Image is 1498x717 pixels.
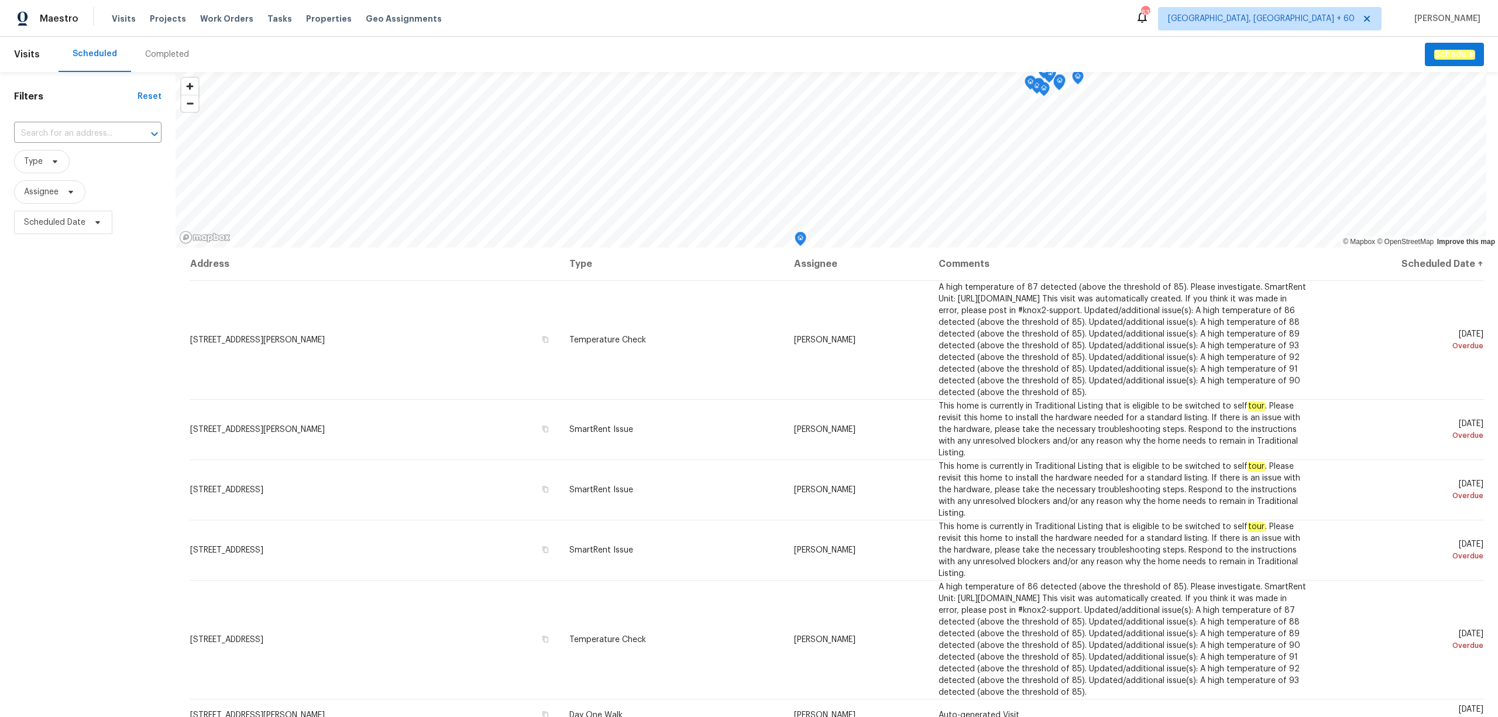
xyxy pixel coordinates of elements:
[1054,74,1066,92] div: Map marker
[14,125,129,143] input: Search for an address...
[1045,67,1056,85] div: Map marker
[939,402,1300,457] span: This home is currently in Traditional Listing that is eligible to be switched to self . Please re...
[569,636,646,644] span: Temperature Check
[794,546,855,554] span: [PERSON_NAME]
[24,217,85,228] span: Scheduled Date
[14,42,40,67] span: Visits
[1377,238,1434,246] a: OpenStreetMap
[794,336,855,344] span: [PERSON_NAME]
[190,546,263,554] span: [STREET_ADDRESS]
[150,13,186,25] span: Projects
[939,462,1300,517] span: This home is currently in Traditional Listing that is eligible to be switched to self . Please re...
[1410,13,1480,25] span: [PERSON_NAME]
[794,486,855,494] span: [PERSON_NAME]
[1327,480,1483,502] span: [DATE]
[939,583,1306,697] span: A high temperature of 86 detected (above the threshold of 85). Please investigate. SmartRent Unit...
[181,78,198,95] button: Zoom in
[1327,340,1483,352] div: Overdue
[1327,630,1483,651] span: [DATE]
[190,336,325,344] span: [STREET_ADDRESS][PERSON_NAME]
[794,426,855,434] span: [PERSON_NAME]
[569,546,633,554] span: SmartRent Issue
[1248,522,1265,531] em: tour
[1327,540,1483,562] span: [DATE]
[1437,238,1495,246] a: Improve this map
[785,248,930,280] th: Assignee
[1318,248,1484,280] th: Scheduled Date ↑
[14,91,138,102] h1: Filters
[200,13,253,25] span: Work Orders
[1141,7,1149,19] div: 637
[145,49,189,60] div: Completed
[1327,420,1483,441] span: [DATE]
[1327,330,1483,352] span: [DATE]
[540,424,551,434] button: Copy Address
[939,522,1300,578] span: This home is currently in Traditional Listing that is eligible to be switched to self . Please re...
[112,13,136,25] span: Visits
[176,72,1486,248] canvas: Map
[179,231,231,244] a: Mapbox homepage
[1327,640,1483,651] div: Overdue
[73,48,117,60] div: Scheduled
[794,636,855,644] span: [PERSON_NAME]
[540,634,551,644] button: Copy Address
[1248,462,1265,471] em: tour
[1327,430,1483,441] div: Overdue
[1343,238,1375,246] a: Mapbox
[569,426,633,434] span: SmartRent Issue
[1031,80,1043,98] div: Map marker
[569,486,633,494] span: SmartRent Issue
[540,334,551,345] button: Copy Address
[24,186,59,198] span: Assignee
[1434,50,1475,59] em: Schedule
[1072,70,1084,88] div: Map marker
[306,13,352,25] span: Properties
[569,336,646,344] span: Temperature Check
[939,283,1306,397] span: A high temperature of 87 detected (above the threshold of 85). Please investigate. SmartRent Unit...
[540,484,551,495] button: Copy Address
[1025,76,1036,94] div: Map marker
[190,426,325,434] span: [STREET_ADDRESS][PERSON_NAME]
[146,126,163,142] button: Open
[181,95,198,112] button: Zoom out
[366,13,442,25] span: Geo Assignments
[1327,550,1483,562] div: Overdue
[540,544,551,555] button: Copy Address
[929,248,1318,280] th: Comments
[24,156,43,167] span: Type
[1168,13,1355,25] span: [GEOGRAPHIC_DATA], [GEOGRAPHIC_DATA] + 60
[40,13,78,25] span: Maestro
[190,486,263,494] span: [STREET_ADDRESS]
[1038,64,1050,83] div: Map marker
[267,15,292,23] span: Tasks
[1248,402,1265,411] em: tour
[560,248,784,280] th: Type
[795,232,806,250] div: Map marker
[1038,82,1050,100] div: Map marker
[1327,490,1483,502] div: Overdue
[190,248,560,280] th: Address
[1425,43,1484,67] button: Schedule
[190,636,263,644] span: [STREET_ADDRESS]
[138,91,162,102] div: Reset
